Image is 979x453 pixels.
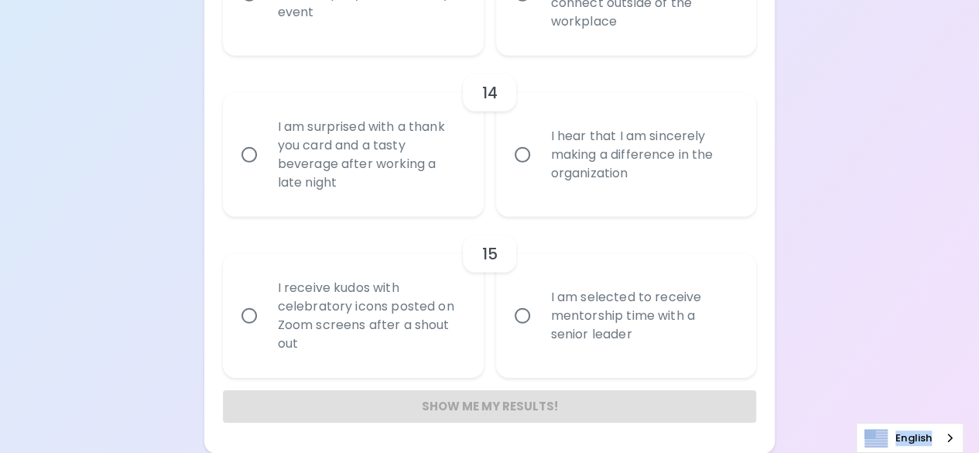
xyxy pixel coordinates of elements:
[481,242,497,266] h6: 15
[539,108,748,201] div: I hear that I am sincerely making a difference in the organization
[223,56,757,217] div: choice-group-check
[856,423,964,453] div: Language
[265,260,475,372] div: I receive kudos with celebratory icons posted on Zoom screens after a shout out
[857,424,963,452] a: English
[539,269,748,362] div: I am selected to receive mentorship time with a senior leader
[856,423,964,453] aside: Language selected: English
[223,217,757,378] div: choice-group-check
[481,81,497,105] h6: 14
[265,99,475,211] div: I am surprised with a thank you card and a tasty beverage after working a late night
